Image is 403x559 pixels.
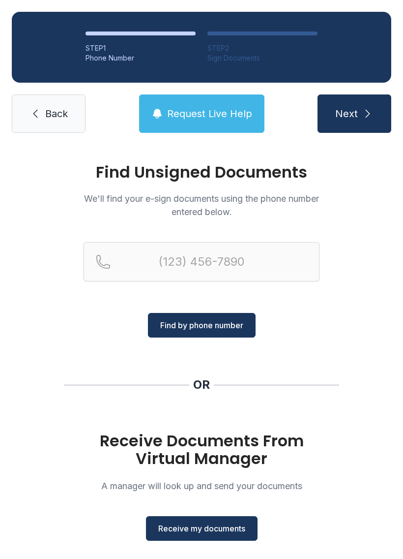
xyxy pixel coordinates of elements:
[207,43,317,53] div: STEP 2
[160,319,243,331] span: Find by phone number
[84,164,319,180] h1: Find Unsigned Documents
[84,192,319,218] p: We'll find your e-sign documents using the phone number entered below.
[207,53,317,63] div: Sign Documents
[84,242,319,281] input: Reservation phone number
[158,523,245,534] span: Receive my documents
[167,107,252,121] span: Request Live Help
[335,107,358,121] span: Next
[86,43,196,53] div: STEP 1
[86,53,196,63] div: Phone Number
[193,377,210,393] div: OR
[84,432,319,467] h1: Receive Documents From Virtual Manager
[84,479,319,493] p: A manager will look up and send your documents
[45,107,68,121] span: Back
